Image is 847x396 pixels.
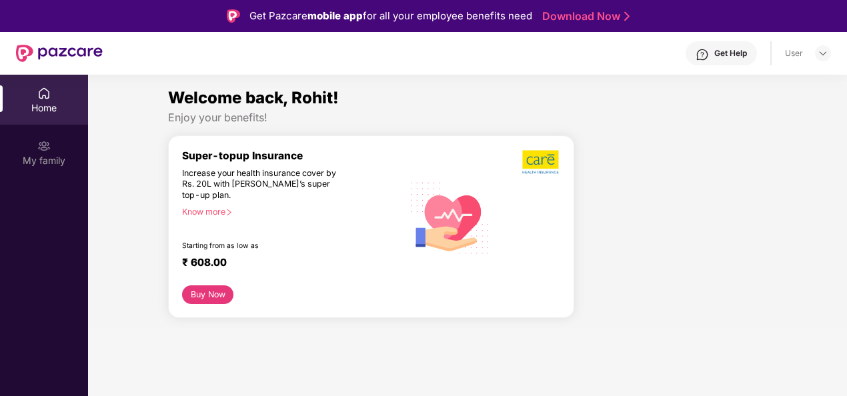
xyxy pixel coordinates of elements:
strong: mobile app [307,9,363,22]
div: Super-topup Insurance [182,149,403,162]
img: b5dec4f62d2307b9de63beb79f102df3.png [522,149,560,175]
div: Know more [182,207,395,216]
div: Starting from as low as [182,241,346,251]
div: Enjoy your benefits! [168,111,767,125]
img: Stroke [624,9,630,23]
div: ₹ 608.00 [182,256,389,272]
img: svg+xml;base64,PHN2ZyBpZD0iSG9tZSIgeG1sbnM9Imh0dHA6Ly93d3cudzMub3JnLzIwMDAvc3ZnIiB3aWR0aD0iMjAiIG... [37,87,51,100]
button: Buy Now [182,285,233,304]
img: svg+xml;base64,PHN2ZyBpZD0iSGVscC0zMngzMiIgeG1sbnM9Imh0dHA6Ly93d3cudzMub3JnLzIwMDAvc3ZnIiB3aWR0aD... [696,48,709,61]
img: svg+xml;base64,PHN2ZyB4bWxucz0iaHR0cDovL3d3dy53My5vcmcvMjAwMC9zdmciIHhtbG5zOnhsaW5rPSJodHRwOi8vd3... [403,169,498,265]
div: Increase your health insurance cover by Rs. 20L with [PERSON_NAME]’s super top-up plan. [182,168,345,201]
div: User [785,48,803,59]
div: Get Help [714,48,747,59]
img: New Pazcare Logo [16,45,103,62]
a: Download Now [542,9,626,23]
span: right [225,209,233,216]
img: svg+xml;base64,PHN2ZyBpZD0iRHJvcGRvd24tMzJ4MzIiIHhtbG5zPSJodHRwOi8vd3d3LnczLm9yZy8yMDAwL3N2ZyIgd2... [818,48,828,59]
img: Logo [227,9,240,23]
span: Welcome back, Rohit! [168,88,339,107]
img: svg+xml;base64,PHN2ZyB3aWR0aD0iMjAiIGhlaWdodD0iMjAiIHZpZXdCb3g9IjAgMCAyMCAyMCIgZmlsbD0ibm9uZSIgeG... [37,139,51,153]
div: Get Pazcare for all your employee benefits need [249,8,532,24]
